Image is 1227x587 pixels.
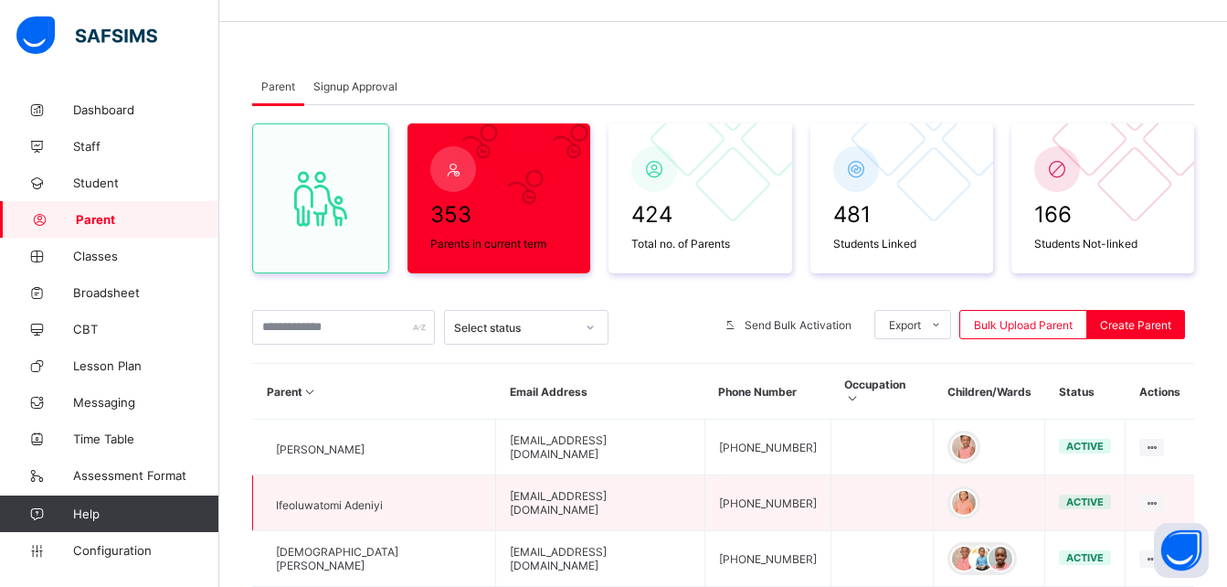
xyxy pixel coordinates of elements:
span: Export [889,318,921,332]
span: Students Not-linked [1034,237,1171,251]
div: Select status [454,321,575,335]
th: Status [1045,364,1126,420]
span: Staff [73,139,219,154]
span: 166 [1034,201,1171,228]
span: Broadsheet [73,285,219,300]
span: Parent [261,80,295,93]
span: Ifeoluwatomi Adeniyi [276,498,383,512]
span: Messaging [73,395,219,410]
span: Configuration [73,543,218,558]
td: [EMAIL_ADDRESS][DOMAIN_NAME] [496,420,704,475]
span: Send Bulk Activation [745,318,851,332]
i: Sort in Ascending Order [844,391,860,405]
span: Help [73,507,218,521]
span: [DEMOGRAPHIC_DATA][PERSON_NAME] [276,545,481,572]
td: [EMAIL_ADDRESS][DOMAIN_NAME] [496,531,704,587]
th: Email Address [496,364,704,420]
th: Children/Wards [934,364,1045,420]
span: Students Linked [833,237,970,251]
span: active [1066,496,1104,508]
th: Parent [253,364,496,420]
button: Open asap [1154,523,1209,578]
span: CBT [73,322,219,336]
i: Sort in Ascending Order [302,385,318,399]
span: Assessment Format [73,468,219,483]
span: Student [73,176,219,190]
td: [EMAIL_ADDRESS][DOMAIN_NAME] [496,475,704,531]
span: Time Table [73,432,219,446]
span: [PERSON_NAME] [276,443,365,456]
span: Bulk Upload Parent [974,318,1073,332]
span: 481 [833,201,970,228]
span: Parent [76,212,219,227]
img: safsims [16,16,157,55]
span: 353 [430,201,567,228]
span: 424 [631,201,768,228]
span: Total no. of Parents [631,237,768,251]
span: active [1066,551,1104,564]
th: Phone Number [704,364,830,420]
th: Actions [1126,364,1194,420]
td: [PHONE_NUMBER] [704,475,830,531]
span: active [1066,440,1104,453]
td: [PHONE_NUMBER] [704,531,830,587]
td: [PHONE_NUMBER] [704,420,830,475]
span: Parents in current term [430,237,567,251]
span: Create Parent [1100,318,1171,332]
span: Signup Approval [313,80,397,93]
th: Occupation [830,364,934,420]
span: Dashboard [73,102,219,117]
span: Lesson Plan [73,358,219,373]
span: Classes [73,249,219,263]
